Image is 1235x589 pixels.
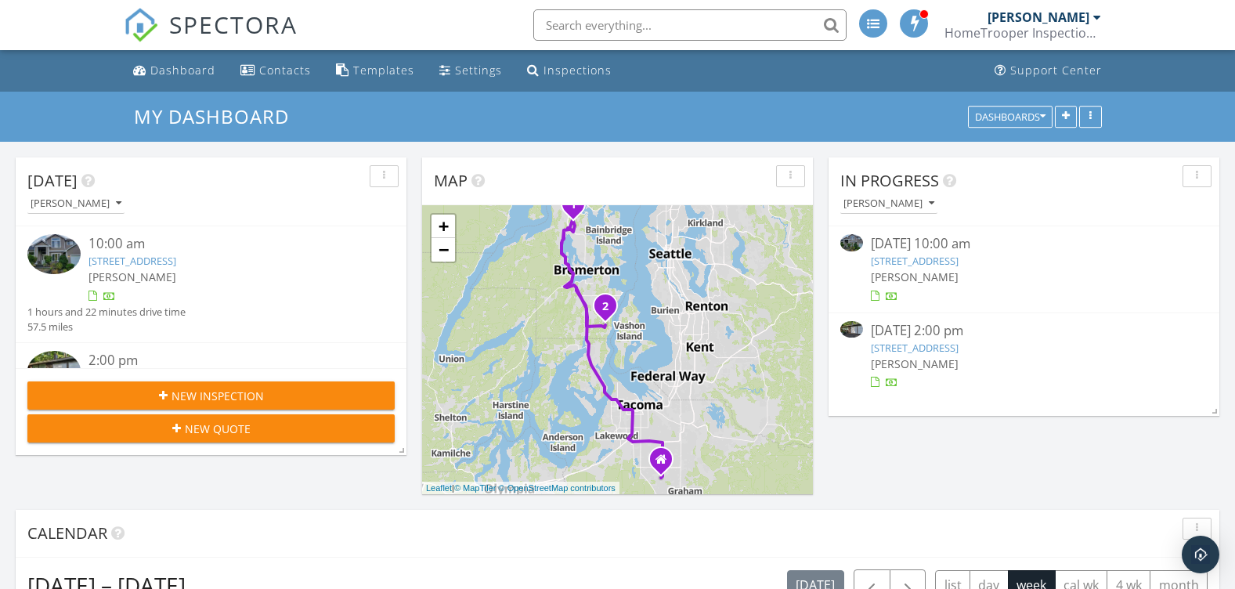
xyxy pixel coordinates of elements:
a: Contacts [234,56,317,85]
div: [PERSON_NAME] [31,198,121,209]
div: Dashboard [150,63,215,78]
a: SPECTORA [124,21,298,54]
i: 1 [570,200,576,211]
img: 9567444%2Freports%2Fb682d4de-db04-482c-af12-cc7855c732f4%2Fcover_photos%2FABFoPxNu3x4HeHWvN1uQ%2F... [27,234,81,274]
a: 2:00 pm [STREET_ADDRESS] [PERSON_NAME] 43 minutes drive time 27.0 miles [27,351,395,451]
img: 9564079%2Fcover_photos%2FBFyfbYC3355wG5zrHcea%2Fsmall.jpg [27,351,81,391]
a: © OpenStreetMap contributors [499,483,616,493]
a: Leaflet [426,483,452,493]
span: New Inspection [172,388,264,404]
div: | [422,482,619,495]
a: Inspections [521,56,618,85]
span: New Quote [185,421,251,437]
div: Templates [353,63,414,78]
a: © MapTiler [454,483,497,493]
button: [PERSON_NAME] [840,193,937,215]
span: [PERSON_NAME] [871,356,959,371]
button: [PERSON_NAME] [27,193,125,215]
a: Zoom in [432,215,455,238]
a: 10:00 am [STREET_ADDRESS] [PERSON_NAME] 1 hours and 22 minutes drive time 57.5 miles [27,234,395,334]
button: Dashboards [968,106,1053,128]
span: [PERSON_NAME] [88,269,176,284]
div: 2:00 pm [88,351,364,370]
div: Open Intercom Messenger [1182,536,1219,573]
div: Settings [455,63,502,78]
a: Dashboard [127,56,222,85]
a: My Dashboard [134,103,302,129]
div: Support Center [1010,63,1102,78]
div: Inspections [543,63,612,78]
span: Map [434,170,468,191]
span: SPECTORA [169,8,298,41]
div: Dashboards [975,111,1045,122]
a: [DATE] 2:00 pm [STREET_ADDRESS] [PERSON_NAME] [840,321,1208,391]
div: HomeTrooper Inspection Services [944,25,1101,41]
a: Support Center [988,56,1108,85]
a: Templates [330,56,421,85]
div: 57.5 miles [27,320,186,334]
img: The Best Home Inspection Software - Spectora [124,8,158,42]
div: 1 hours and 22 minutes drive time [27,305,186,320]
a: [STREET_ADDRESS] [871,254,959,268]
div: [PERSON_NAME] [988,9,1089,25]
a: Settings [433,56,508,85]
div: 12674 Plateau Cir NW, Silverdale, WA 98383 [573,204,583,213]
a: [STREET_ADDRESS] [871,341,959,355]
a: [STREET_ADDRESS] [88,254,176,268]
div: Contacts [259,63,311,78]
div: 10:00 am [88,234,364,254]
img: 9567444%2Freports%2Fb682d4de-db04-482c-af12-cc7855c732f4%2Fcover_photos%2FABFoPxNu3x4HeHWvN1uQ%2F... [840,234,863,251]
input: Search everything... [533,9,847,41]
img: 9564079%2Fcover_photos%2FBFyfbYC3355wG5zrHcea%2Fsmall.jpg [840,321,863,338]
span: Calendar [27,522,107,544]
div: 20223 50TH AVE E, SPANAWAY WA 98387 [661,459,670,468]
div: [PERSON_NAME] [843,198,934,209]
button: New Quote [27,414,395,443]
span: In Progress [840,170,939,191]
span: [PERSON_NAME] [871,269,959,284]
button: New Inspection [27,381,395,410]
div: [DATE] 2:00 pm [871,321,1177,341]
a: [DATE] 10:00 am [STREET_ADDRESS] [PERSON_NAME] [840,234,1208,304]
a: Zoom out [432,238,455,262]
div: [DATE] 10:00 am [871,234,1177,254]
span: [DATE] [27,170,78,191]
i: 2 [602,302,608,313]
div: 12320 Orchard Ave SE, Olalla, WA 98359 [605,305,615,315]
